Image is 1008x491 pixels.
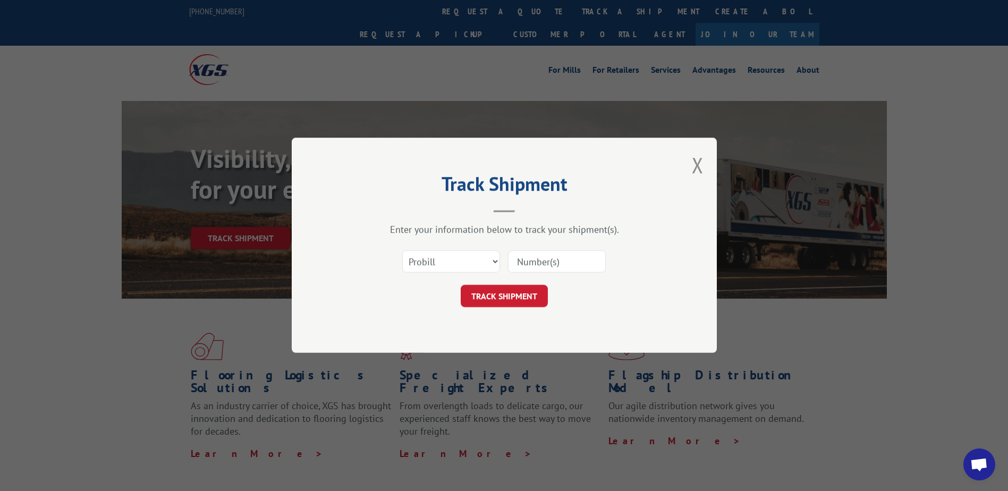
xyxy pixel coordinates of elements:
h2: Track Shipment [345,176,664,197]
div: Open chat [963,448,995,480]
button: Close modal [692,151,704,179]
button: TRACK SHIPMENT [461,285,548,308]
div: Enter your information below to track your shipment(s). [345,224,664,236]
input: Number(s) [508,251,606,273]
